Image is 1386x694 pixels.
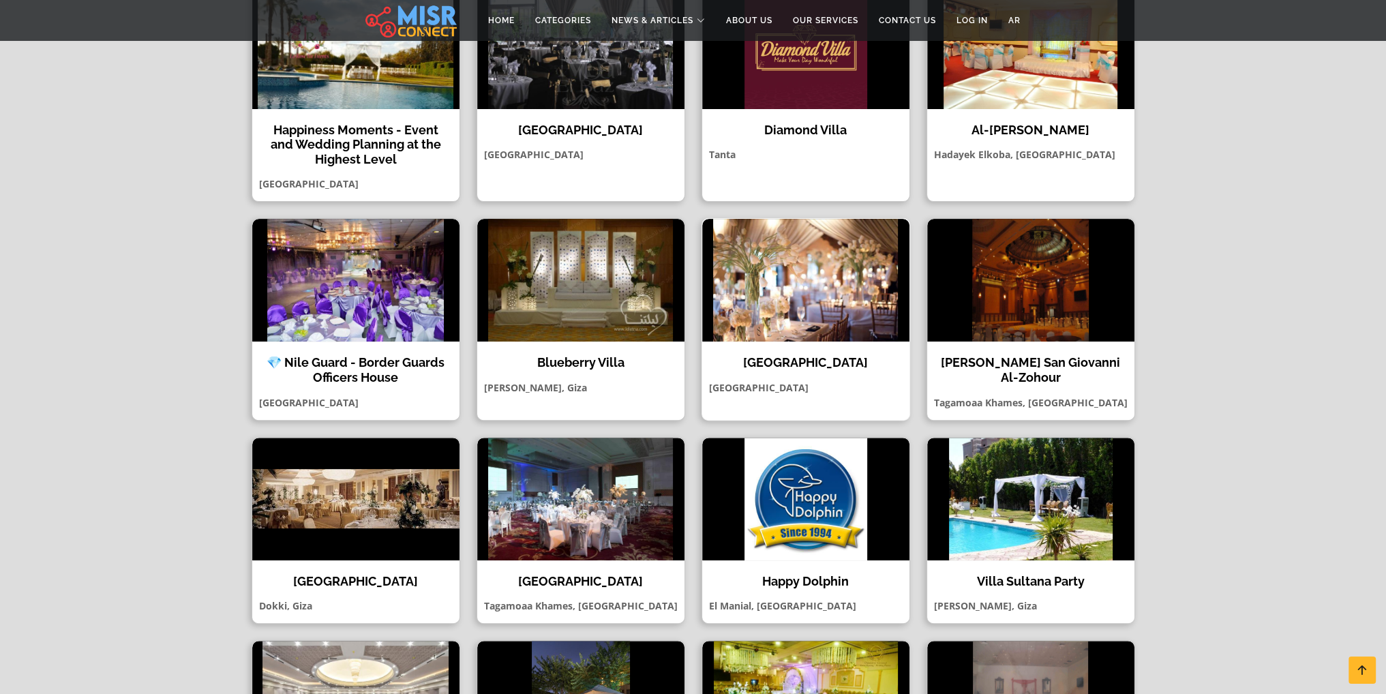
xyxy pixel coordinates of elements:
p: El Manial, [GEOGRAPHIC_DATA] [702,599,909,613]
p: [GEOGRAPHIC_DATA] [252,395,460,410]
a: Triumph Hotel [GEOGRAPHIC_DATA] Tagamoaa Khames, [GEOGRAPHIC_DATA] [468,437,693,624]
p: [GEOGRAPHIC_DATA] [252,177,460,191]
h4: [GEOGRAPHIC_DATA] [712,355,899,370]
img: Sheraton Cairo Hotel [252,438,460,560]
a: Home [478,7,525,33]
h4: [GEOGRAPHIC_DATA] [487,574,674,589]
a: Our Services [783,7,869,33]
a: About Us [716,7,783,33]
a: Sheraton Cairo Hotel [GEOGRAPHIC_DATA] Dokki, Giza [243,437,468,624]
p: [PERSON_NAME], Giza [477,380,684,395]
a: Log in [946,7,998,33]
img: Happy Dolphin [702,438,909,560]
a: 💎 Nile Guard - Border Guards Officers House 💎 Nile Guard - Border Guards Officers House [GEOGRAPH... [243,218,468,420]
img: Villa Sultana Party [927,438,1134,560]
p: Dokki, Giza [252,599,460,613]
h4: [GEOGRAPHIC_DATA] [487,123,674,138]
img: main.misr_connect [365,3,457,37]
a: Tiba Rose Plaza Hotel [GEOGRAPHIC_DATA] [GEOGRAPHIC_DATA] [693,218,918,420]
h4: [GEOGRAPHIC_DATA] [262,574,449,589]
p: Hadayek Elkoba, [GEOGRAPHIC_DATA] [927,147,1134,162]
span: News & Articles [612,14,693,27]
h4: 💎 Nile Guard - Border Guards Officers House [262,355,449,384]
img: Triumph Hotel [477,438,684,560]
h4: Blueberry Villa [487,355,674,370]
a: Violet Hall San Giovanni Al-Zohour [PERSON_NAME] San Giovanni Al-Zohour Tagamoaa Khames, [GEOGRAP... [918,218,1143,420]
h4: [PERSON_NAME] San Giovanni Al-Zohour [937,355,1124,384]
img: Blueberry Villa [477,219,684,342]
h4: Al-[PERSON_NAME] [937,123,1124,138]
p: Tanta [702,147,909,162]
p: [GEOGRAPHIC_DATA] [477,147,684,162]
a: Categories [525,7,601,33]
img: Tiba Rose Plaza Hotel [702,219,909,342]
a: Contact Us [869,7,946,33]
a: News & Articles [601,7,716,33]
a: AR [998,7,1031,33]
p: Tagamoaa Khames, [GEOGRAPHIC_DATA] [927,395,1134,410]
h4: Happiness Moments - Event and Wedding Planning at the Highest Level [262,123,449,167]
p: [PERSON_NAME], Giza [927,599,1134,613]
h4: Happy Dolphin [712,574,899,589]
a: Blueberry Villa Blueberry Villa [PERSON_NAME], Giza [468,218,693,420]
p: Tagamoaa Khames, [GEOGRAPHIC_DATA] [477,599,684,613]
img: Violet Hall San Giovanni Al-Zohour [927,219,1134,342]
a: Villa Sultana Party Villa Sultana Party [PERSON_NAME], Giza [918,437,1143,624]
img: 💎 Nile Guard - Border Guards Officers House [252,219,460,342]
h4: Diamond Villa [712,123,899,138]
a: Happy Dolphin Happy Dolphin El Manial, [GEOGRAPHIC_DATA] [693,437,918,624]
p: [GEOGRAPHIC_DATA] [702,380,909,395]
h4: Villa Sultana Party [937,574,1124,589]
